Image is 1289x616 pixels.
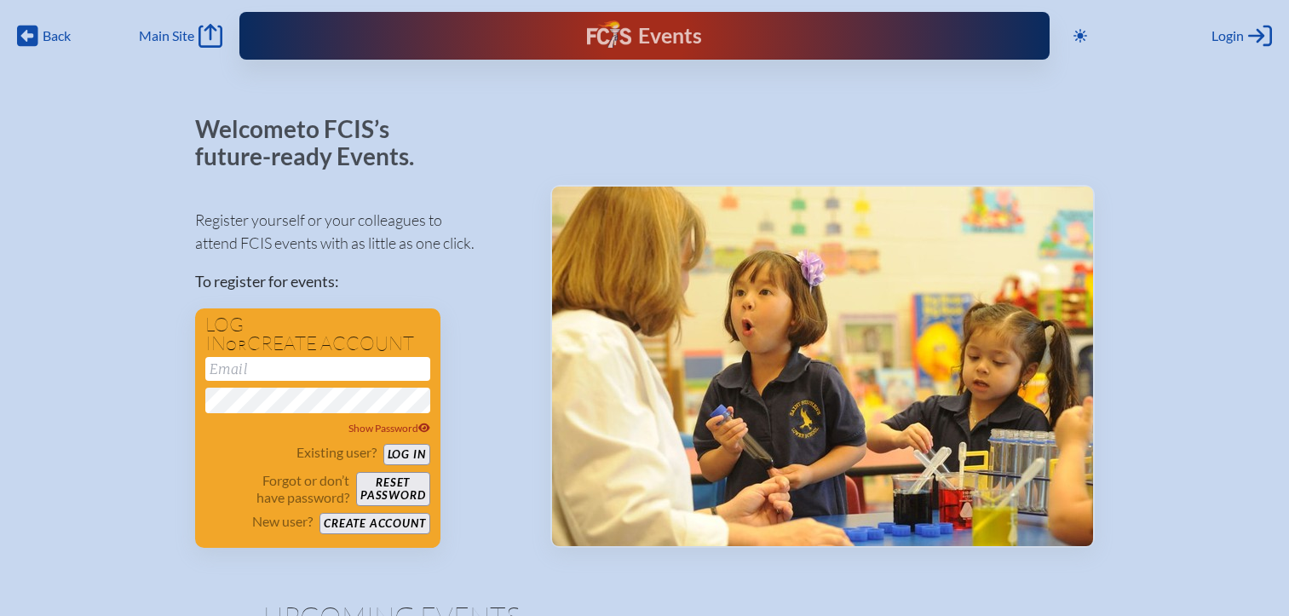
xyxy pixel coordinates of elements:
[195,116,434,170] p: Welcome to FCIS’s future-ready Events.
[552,187,1093,546] img: Events
[319,513,429,534] button: Create account
[356,472,429,506] button: Resetpassword
[139,27,194,44] span: Main Site
[296,444,377,461] p: Existing user?
[195,270,523,293] p: To register for events:
[205,315,430,354] h1: Log in create account
[226,337,247,354] span: or
[43,27,71,44] span: Back
[383,444,430,465] button: Log in
[469,20,820,51] div: FCIS Events — Future ready
[205,472,350,506] p: Forgot or don’t have password?
[348,422,430,435] span: Show Password
[195,209,523,255] p: Register yourself or your colleagues to attend FCIS events with as little as one click.
[252,513,313,530] p: New user?
[1211,27,1244,44] span: Login
[139,24,222,48] a: Main Site
[205,357,430,381] input: Email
